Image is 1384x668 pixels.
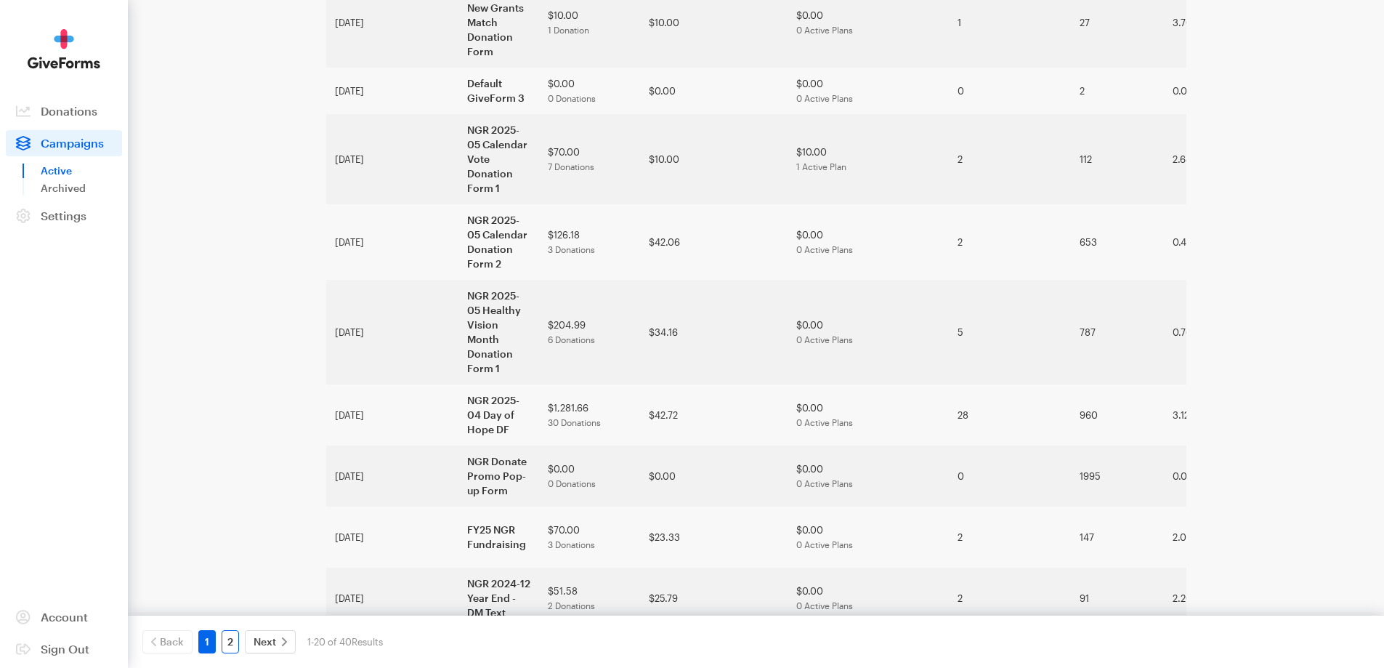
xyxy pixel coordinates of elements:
[548,161,594,172] span: 7 Donations
[458,507,539,568] td: FY25 NGR Fundraising
[41,180,122,197] a: Archived
[458,68,539,114] td: Default GiveForm 3
[949,446,1071,507] td: 0
[326,507,458,568] td: [DATE]
[548,539,595,550] span: 3 Donations
[326,385,458,446] td: [DATE]
[796,334,853,345] span: 0 Active Plans
[548,417,601,427] span: 30 Donations
[949,68,1071,114] td: 0
[796,539,853,550] span: 0 Active Plans
[222,630,239,653] a: 2
[41,209,86,222] span: Settings
[640,68,788,114] td: $0.00
[796,600,853,611] span: 0 Active Plans
[949,568,1071,629] td: 2
[307,630,383,653] div: 1-20 of 40
[796,417,853,427] span: 0 Active Plans
[788,568,949,629] td: $0.00
[1071,114,1164,204] td: 112
[245,630,296,653] a: Next
[548,25,589,35] span: 1 Donation
[326,68,458,114] td: [DATE]
[41,162,122,180] a: Active
[1164,68,1258,114] td: 0.00%
[458,568,539,629] td: NGR 2024-12 Year End - DM Text
[326,568,458,629] td: [DATE]
[1164,114,1258,204] td: 2.68%
[796,244,853,254] span: 0 Active Plans
[539,204,640,280] td: $126.18
[326,446,458,507] td: [DATE]
[548,93,596,103] span: 0 Donations
[326,114,458,204] td: [DATE]
[1071,385,1164,446] td: 960
[949,507,1071,568] td: 2
[6,604,122,630] a: Account
[788,507,949,568] td: $0.00
[788,385,949,446] td: $0.00
[548,600,595,611] span: 2 Donations
[458,446,539,507] td: NGR Donate Promo Pop-up Form
[949,280,1071,385] td: 5
[1071,204,1164,280] td: 653
[539,385,640,446] td: $1,281.66
[41,104,97,118] span: Donations
[539,568,640,629] td: $51.58
[949,114,1071,204] td: 2
[41,610,88,624] span: Account
[1071,280,1164,385] td: 787
[640,446,788,507] td: $0.00
[640,114,788,204] td: $10.00
[6,98,122,124] a: Donations
[28,29,100,69] img: GiveForms
[640,568,788,629] td: $25.79
[796,478,853,488] span: 0 Active Plans
[6,130,122,156] a: Campaigns
[458,385,539,446] td: NGR 2025-04 Day of Hope DF
[548,334,595,345] span: 6 Donations
[949,204,1071,280] td: 2
[788,114,949,204] td: $10.00
[1071,446,1164,507] td: 1995
[1164,568,1258,629] td: 2.20%
[1164,507,1258,568] td: 2.04%
[1164,204,1258,280] td: 0.46%
[548,244,595,254] span: 3 Donations
[539,68,640,114] td: $0.00
[788,280,949,385] td: $0.00
[539,507,640,568] td: $70.00
[458,280,539,385] td: NGR 2025-05 Healthy Vision Month Donation Form 1
[949,385,1071,446] td: 28
[326,204,458,280] td: [DATE]
[796,161,846,172] span: 1 Active Plan
[458,114,539,204] td: NGR 2025-05 Calendar Vote Donation Form 1
[640,204,788,280] td: $42.06
[640,507,788,568] td: $23.33
[352,636,383,648] span: Results
[458,204,539,280] td: NGR 2025-05 Calendar Donation Form 2
[1164,280,1258,385] td: 0.76%
[1164,385,1258,446] td: 3.12%
[539,446,640,507] td: $0.00
[1164,446,1258,507] td: 0.00%
[1071,507,1164,568] td: 147
[1071,568,1164,629] td: 91
[41,136,104,150] span: Campaigns
[796,25,853,35] span: 0 Active Plans
[6,636,122,662] a: Sign Out
[788,68,949,114] td: $0.00
[539,114,640,204] td: $70.00
[548,478,596,488] span: 0 Donations
[254,633,276,651] span: Next
[788,446,949,507] td: $0.00
[788,204,949,280] td: $0.00
[539,280,640,385] td: $204.99
[6,203,122,229] a: Settings
[796,93,853,103] span: 0 Active Plans
[1071,68,1164,114] td: 2
[640,385,788,446] td: $42.72
[41,642,89,656] span: Sign Out
[640,280,788,385] td: $34.16
[326,280,458,385] td: [DATE]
